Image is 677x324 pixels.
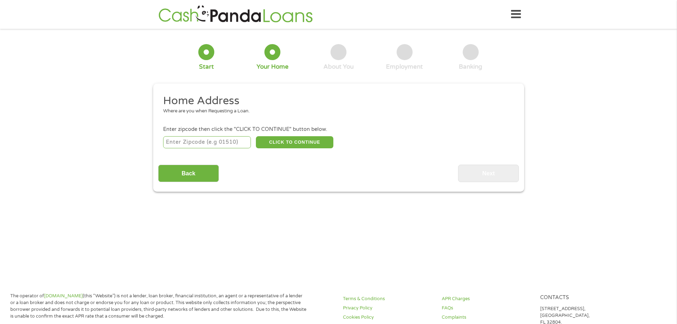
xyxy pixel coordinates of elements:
input: Back [158,165,219,182]
input: Enter Zipcode (e.g 01510) [163,136,251,148]
h4: Contacts [540,294,630,301]
a: APR Charges [442,296,532,302]
button: CLICK TO CONTINUE [256,136,333,148]
div: Banking [459,63,482,71]
div: Start [199,63,214,71]
a: Cookies Policy [343,314,433,321]
div: About You [323,63,354,71]
div: Employment [386,63,423,71]
a: Privacy Policy [343,305,433,312]
a: Complaints [442,314,532,321]
h2: Home Address [163,94,509,108]
input: Next [458,165,519,182]
div: Where are you when Requesting a Loan. [163,108,509,115]
a: [DOMAIN_NAME] [44,293,83,299]
a: FAQs [442,305,532,312]
div: Your Home [257,63,289,71]
a: Terms & Conditions [343,296,433,302]
p: The operator of (this “Website”) is not a lender, loan broker, financial institution, an agent or... [10,293,307,320]
img: GetLoanNow Logo [156,4,315,25]
div: Enter zipcode then click the "CLICK TO CONTINUE" button below. [163,126,514,133]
